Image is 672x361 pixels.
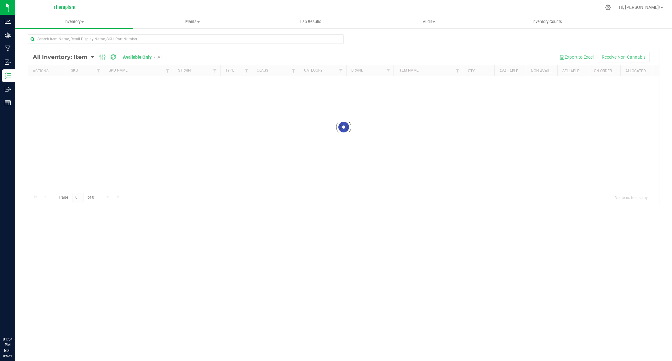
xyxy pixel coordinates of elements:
p: 09/24 [3,353,12,358]
span: Inventory [15,19,133,25]
span: Plants [134,19,251,25]
span: Audit [370,19,488,25]
span: Lab Results [292,19,330,25]
inline-svg: Inbound [5,59,11,65]
a: Inventory Counts [488,15,606,28]
p: 01:54 PM EDT [3,336,12,353]
a: Lab Results [252,15,370,28]
inline-svg: Grow [5,32,11,38]
inline-svg: Outbound [5,86,11,92]
a: Inventory [15,15,133,28]
span: Hi, [PERSON_NAME]! [619,5,660,10]
div: Manage settings [604,4,612,10]
inline-svg: Manufacturing [5,45,11,52]
inline-svg: Analytics [5,18,11,25]
input: Search Item Name, Retail Display Name, SKU, Part Number... [28,34,344,44]
a: Plants [133,15,251,28]
a: Audit [370,15,488,28]
span: Inventory Counts [524,19,571,25]
span: Theraplant [53,5,76,10]
inline-svg: Reports [5,100,11,106]
inline-svg: Inventory [5,73,11,79]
